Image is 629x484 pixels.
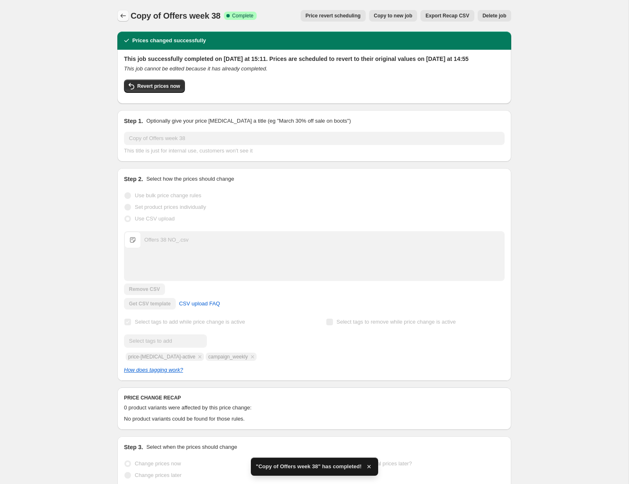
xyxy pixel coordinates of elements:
span: "Copy of Offers week 38" has completed! [256,462,362,471]
button: Delete job [478,10,511,22]
p: Select how the prices should change [146,175,234,183]
span: Select tags to add while price change is active [135,319,245,325]
span: Use CSV upload [135,215,175,222]
h2: Step 2. [124,175,143,183]
button: Price change jobs [117,10,129,22]
span: No product variants could be found for those rules. [124,416,245,422]
span: Change prices later [135,472,182,478]
span: Change prices now [135,460,181,467]
span: 0 product variants were affected by this price change: [124,404,252,411]
span: Complete [232,12,253,19]
div: Offers 38 NO_.csv [144,236,189,244]
span: Price revert scheduling [306,12,361,19]
h2: Prices changed successfully [132,36,206,45]
h2: Step 1. [124,117,143,125]
button: Revert prices now [124,80,185,93]
span: Set product prices individually [135,204,206,210]
span: CSV upload FAQ [179,300,220,308]
input: Select tags to add [124,334,207,348]
span: Export Recap CSV [425,12,469,19]
h6: PRICE CHANGE RECAP [124,394,505,401]
span: Copy of Offers week 38 [131,11,221,20]
h2: Step 3. [124,443,143,451]
h2: This job successfully completed on [DATE] at 15:11. Prices are scheduled to revert to their origi... [124,55,505,63]
span: Use bulk price change rules [135,192,201,198]
span: This title is just for internal use, customers won't see it [124,148,253,154]
i: This job cannot be edited because it has already completed. [124,65,267,72]
a: CSV upload FAQ [174,297,225,310]
p: Select when the prices should change [146,443,237,451]
span: Copy to new job [374,12,413,19]
button: Price revert scheduling [301,10,366,22]
a: How does tagging work? [124,367,183,373]
p: Optionally give your price [MEDICAL_DATA] a title (eg "March 30% off sale on boots") [146,117,351,125]
span: Select tags to remove while price change is active [337,319,456,325]
span: Delete job [483,12,506,19]
button: Export Recap CSV [420,10,474,22]
input: 30% off holiday sale [124,132,505,145]
button: Copy to new job [369,10,418,22]
span: Revert prices now [137,83,180,90]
